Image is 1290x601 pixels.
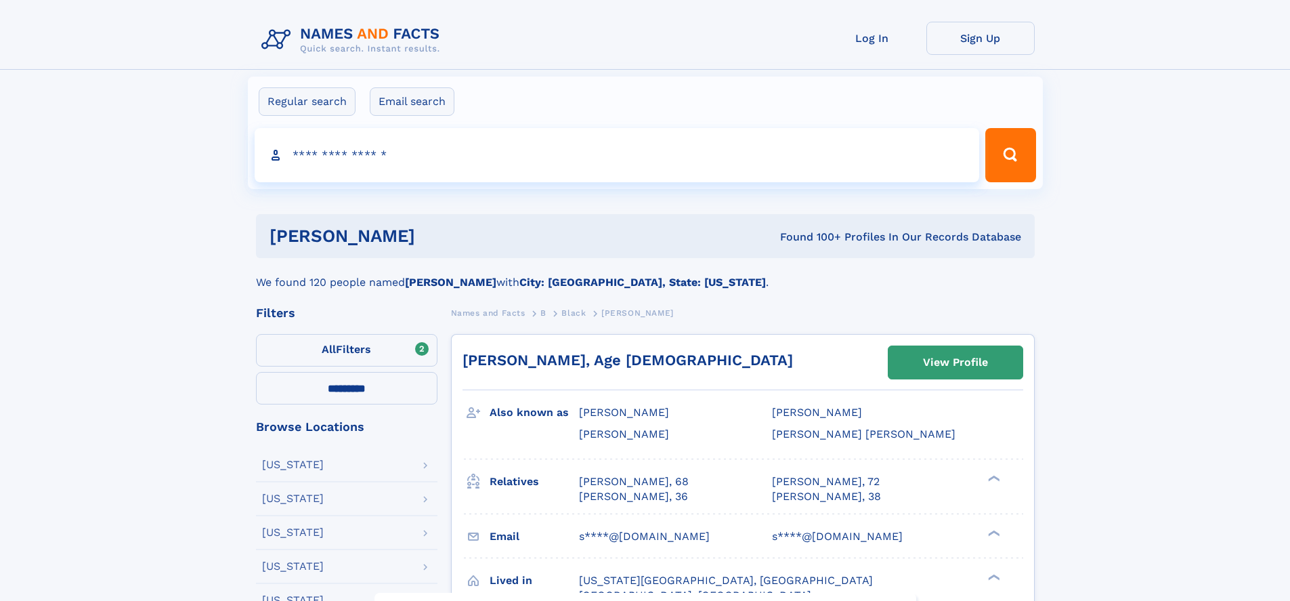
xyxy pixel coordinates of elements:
[262,493,324,504] div: [US_STATE]
[519,276,766,289] b: City: [GEOGRAPHIC_DATA], State: [US_STATE]
[579,474,689,489] a: [PERSON_NAME], 68
[405,276,496,289] b: [PERSON_NAME]
[262,459,324,470] div: [US_STATE]
[926,22,1035,55] a: Sign Up
[985,128,1035,182] button: Search Button
[561,308,586,318] span: Black
[601,308,674,318] span: [PERSON_NAME]
[985,474,1001,482] div: ❯
[540,308,546,318] span: B
[256,421,437,433] div: Browse Locations
[256,22,451,58] img: Logo Names and Facts
[256,307,437,319] div: Filters
[579,428,669,440] span: [PERSON_NAME]
[490,569,579,592] h3: Lived in
[490,525,579,548] h3: Email
[262,561,324,572] div: [US_STATE]
[579,574,873,587] span: [US_STATE][GEOGRAPHIC_DATA], [GEOGRAPHIC_DATA]
[888,346,1023,379] a: View Profile
[985,529,1001,537] div: ❯
[463,352,793,369] a: [PERSON_NAME], Age [DEMOGRAPHIC_DATA]
[772,428,955,440] span: [PERSON_NAME] [PERSON_NAME]
[597,230,1021,245] div: Found 100+ Profiles In Our Records Database
[540,304,546,321] a: B
[259,87,356,116] label: Regular search
[772,474,880,489] a: [PERSON_NAME], 72
[772,489,881,504] a: [PERSON_NAME], 38
[490,470,579,493] h3: Relatives
[256,334,437,367] label: Filters
[490,401,579,424] h3: Also known as
[561,304,586,321] a: Black
[579,406,669,419] span: [PERSON_NAME]
[255,128,980,182] input: search input
[818,22,926,55] a: Log In
[322,343,336,356] span: All
[923,347,988,378] div: View Profile
[451,304,525,321] a: Names and Facts
[370,87,454,116] label: Email search
[985,573,1001,581] div: ❯
[262,527,324,538] div: [US_STATE]
[256,258,1035,291] div: We found 120 people named with .
[579,489,688,504] a: [PERSON_NAME], 36
[270,228,598,245] h1: [PERSON_NAME]
[772,406,862,419] span: [PERSON_NAME]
